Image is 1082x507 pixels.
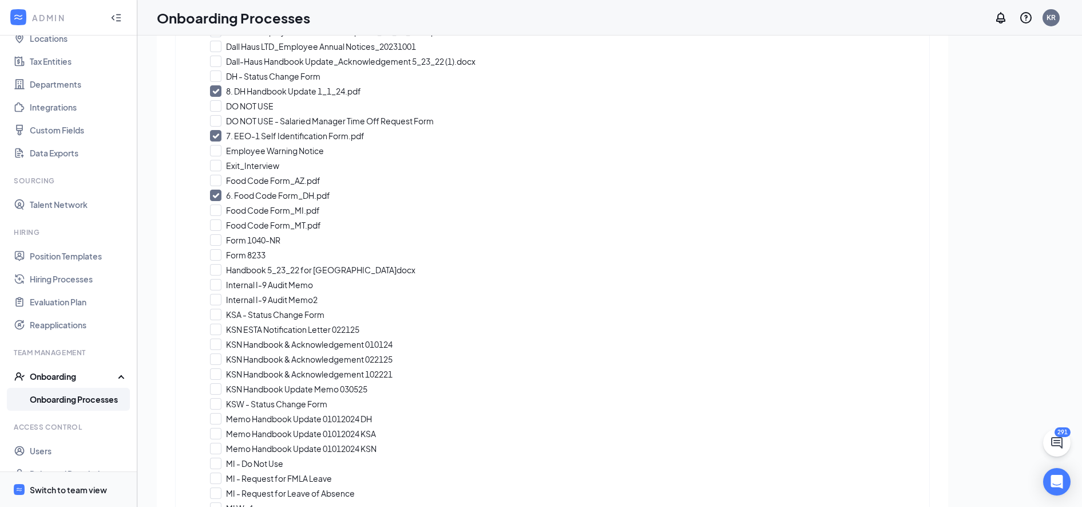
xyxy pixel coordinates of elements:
[30,142,128,164] a: Data Exports
[1055,427,1071,437] div: 291
[30,439,128,462] a: Users
[15,486,23,493] svg: WorkstreamLogo
[994,11,1008,25] svg: Notifications
[30,462,128,485] a: Roles and Permissions
[30,371,118,382] div: Onboarding
[30,119,128,142] a: Custom Fields
[32,12,100,23] div: ADMIN
[30,73,128,96] a: Departments
[1050,436,1064,450] svg: ChatActive
[1043,429,1071,457] button: ChatActive
[30,268,128,290] a: Hiring Processes
[30,245,128,268] a: Position Templates
[14,176,125,186] div: Sourcing
[30,96,128,119] a: Integrations
[1047,13,1056,22] div: KR
[30,313,128,336] a: Reapplications
[14,371,25,382] svg: UserCheck
[14,348,125,357] div: Team Management
[1043,468,1071,496] div: Open Intercom Messenger
[13,11,24,23] svg: WorkstreamLogo
[30,290,128,313] a: Evaluation Plan
[14,227,125,237] div: Hiring
[30,484,107,496] div: Switch to team view
[30,50,128,73] a: Tax Entities
[157,8,310,27] h1: Onboarding Processes
[14,422,125,432] div: Access control
[30,193,128,216] a: Talent Network
[110,12,122,23] svg: Collapse
[1019,11,1033,25] svg: QuestionInfo
[30,27,128,50] a: Locations
[30,388,128,411] a: Onboarding Processes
